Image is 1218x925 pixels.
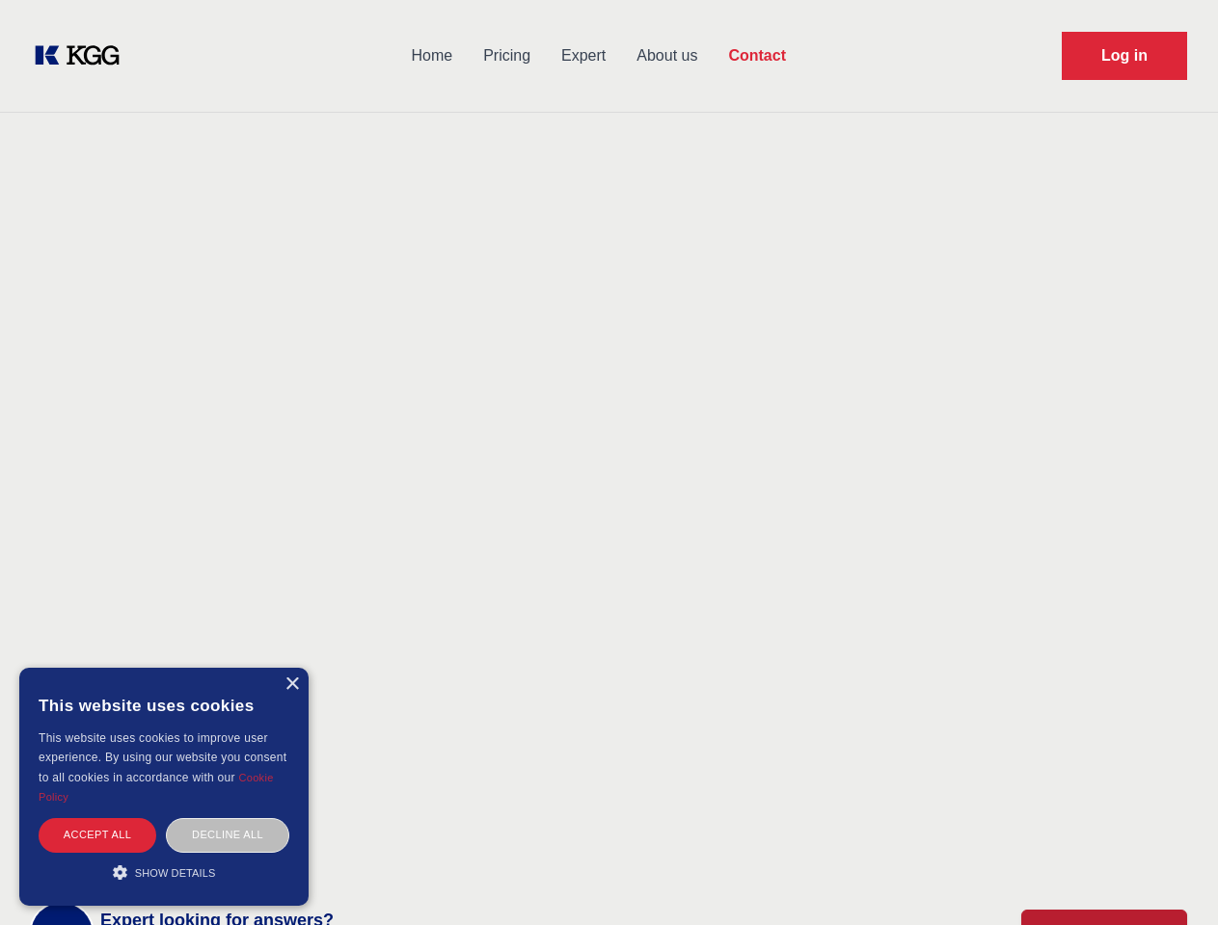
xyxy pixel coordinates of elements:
[1122,832,1218,925] iframe: Chat Widget
[395,31,468,81] a: Home
[621,31,713,81] a: About us
[135,867,216,879] span: Show details
[166,818,289,852] div: Decline all
[284,677,299,692] div: Close
[713,31,801,81] a: Contact
[39,731,286,784] span: This website uses cookies to improve user experience. By using our website you consent to all coo...
[39,862,289,882] div: Show details
[31,40,135,71] a: KOL Knowledge Platform: Talk to Key External Experts (KEE)
[468,31,546,81] a: Pricing
[546,31,621,81] a: Expert
[39,818,156,852] div: Accept all
[39,682,289,728] div: This website uses cookies
[39,772,274,803] a: Cookie Policy
[1062,32,1187,80] a: Request Demo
